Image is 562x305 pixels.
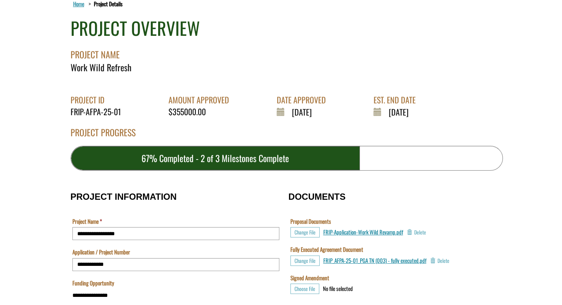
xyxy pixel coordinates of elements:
[430,256,449,266] button: Delete
[289,184,492,302] fieldset: DOCUMENTS
[72,227,279,240] input: Project Name
[72,289,279,302] input: Funding Opportunity
[290,217,331,225] label: Proposal Documents
[2,50,44,58] label: File field for users to download amendment request template
[277,106,331,118] div: [DATE]
[290,227,320,237] button: Choose File for Proposal Documents
[323,256,426,264] a: FRIP_AFPA-25-01_PGA TN (003) - fully executed.pdf
[323,228,403,236] a: FRIP-Application-Work Wild Revamp.pdf
[277,94,331,106] div: DATE APPROVED
[71,16,200,41] div: PROJECT OVERVIEW
[71,126,503,146] div: PROJECT PROGRESS
[289,192,492,202] h3: DOCUMENTS
[2,59,7,67] div: ---
[71,61,503,73] div: Work Wild Refresh
[71,146,360,170] div: 67% Completed - 2 of 3 Milestones Complete
[2,34,68,42] a: FRIP Final Report - Template.docx
[407,227,426,237] button: Delete
[290,256,320,266] button: Choose File for Fully Executed Agreement Document
[168,106,235,117] div: $355000.00
[290,274,329,282] label: Signed Amendment
[374,106,421,118] div: [DATE]
[2,25,59,33] label: Final Reporting Template File
[290,246,363,253] label: Fully Executed Agreement Document
[323,285,353,292] div: No file selected
[72,217,102,225] label: Project Name
[72,279,114,287] label: Funding Opportunity
[71,41,503,61] div: PROJECT NAME
[374,94,421,106] div: EST. END DATE
[72,248,130,256] label: Application / Project Number
[168,94,235,106] div: AMOUNT APPROVED
[2,8,78,17] a: FRIP Progress Report - Template .docx
[71,106,126,117] div: FRIP-AFPA-25-01
[290,284,319,294] button: Choose File for Signed Amendment
[71,94,126,106] div: PROJECT ID
[71,192,281,202] h3: PROJECT INFORMATION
